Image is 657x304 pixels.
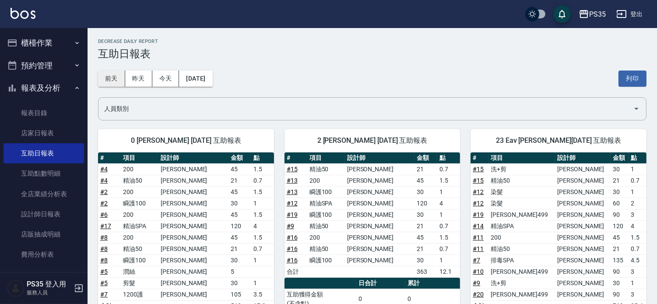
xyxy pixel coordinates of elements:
[575,5,609,23] button: PS35
[4,204,84,224] a: 設計師日報表
[158,198,228,209] td: [PERSON_NAME]
[287,257,298,264] a: #16
[179,71,212,87] button: [DATE]
[415,220,437,232] td: 21
[295,136,450,145] span: 2 [PERSON_NAME] [DATE] 互助報表
[4,32,84,54] button: 櫃檯作業
[488,198,555,209] td: 染髮
[629,220,646,232] td: 4
[437,220,460,232] td: 0.7
[251,175,274,186] td: 0.7
[98,152,121,164] th: #
[488,220,555,232] td: 精油SPA
[611,220,629,232] td: 120
[4,163,84,184] a: 互助點數明細
[121,220,158,232] td: 精油SPA
[121,198,158,209] td: 瞬護100
[307,152,345,164] th: 項目
[228,209,251,220] td: 45
[611,175,629,186] td: 21
[415,186,437,198] td: 30
[251,186,274,198] td: 1.5
[158,163,228,175] td: [PERSON_NAME]
[121,243,158,255] td: 精油50
[100,268,108,275] a: #5
[611,243,629,255] td: 21
[415,175,437,186] td: 45
[481,136,636,145] span: 23 Eav [PERSON_NAME][DATE] 互助報表
[629,186,646,198] td: 1
[555,255,611,266] td: [PERSON_NAME]
[121,209,158,220] td: 200
[307,186,345,198] td: 瞬護100
[287,177,298,184] a: #13
[629,232,646,243] td: 1.5
[473,245,484,252] a: #11
[228,175,251,186] td: 21
[100,234,108,241] a: #8
[100,291,108,298] a: #7
[228,186,251,198] td: 45
[345,232,415,243] td: [PERSON_NAME]
[158,243,228,255] td: [PERSON_NAME]
[100,166,108,173] a: #4
[287,223,294,230] a: #9
[228,163,251,175] td: 45
[488,266,555,277] td: [PERSON_NAME]499
[437,152,460,164] th: 點
[11,8,35,19] img: Logo
[121,152,158,164] th: 項目
[100,245,108,252] a: #8
[473,200,484,207] a: #12
[121,266,158,277] td: 潤絲
[555,209,611,220] td: [PERSON_NAME]
[555,289,611,300] td: [PERSON_NAME]
[345,152,415,164] th: 設計師
[611,186,629,198] td: 30
[98,71,125,87] button: 前天
[415,243,437,255] td: 21
[121,277,158,289] td: 剪髮
[629,289,646,300] td: 3
[285,266,307,277] td: 合計
[100,211,108,218] a: #6
[4,224,84,244] a: 店販抽成明細
[555,266,611,277] td: [PERSON_NAME]
[437,266,460,277] td: 12.1
[287,166,298,173] a: #15
[555,220,611,232] td: [PERSON_NAME]
[287,188,298,195] a: #13
[158,152,228,164] th: 設計師
[307,175,345,186] td: 200
[345,220,415,232] td: [PERSON_NAME]
[251,255,274,266] td: 1
[345,163,415,175] td: [PERSON_NAME]
[228,243,251,255] td: 21
[405,278,460,289] th: 累計
[100,279,108,286] a: #5
[415,209,437,220] td: 30
[98,48,646,60] h3: 互助日報表
[611,198,629,209] td: 60
[251,209,274,220] td: 1.5
[555,175,611,186] td: [PERSON_NAME]
[437,198,460,209] td: 4
[611,277,629,289] td: 30
[100,177,108,184] a: #4
[27,280,71,289] h5: PS35 登入用
[121,163,158,175] td: 200
[473,268,484,275] a: #10
[345,198,415,209] td: [PERSON_NAME]
[629,277,646,289] td: 1
[4,77,84,99] button: 報表及分析
[251,220,274,232] td: 4
[629,255,646,266] td: 4.5
[473,223,484,230] a: #14
[555,163,611,175] td: [PERSON_NAME]
[251,198,274,209] td: 1
[285,152,307,164] th: #
[415,266,437,277] td: 363
[611,163,629,175] td: 30
[158,175,228,186] td: [PERSON_NAME]
[228,289,251,300] td: 105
